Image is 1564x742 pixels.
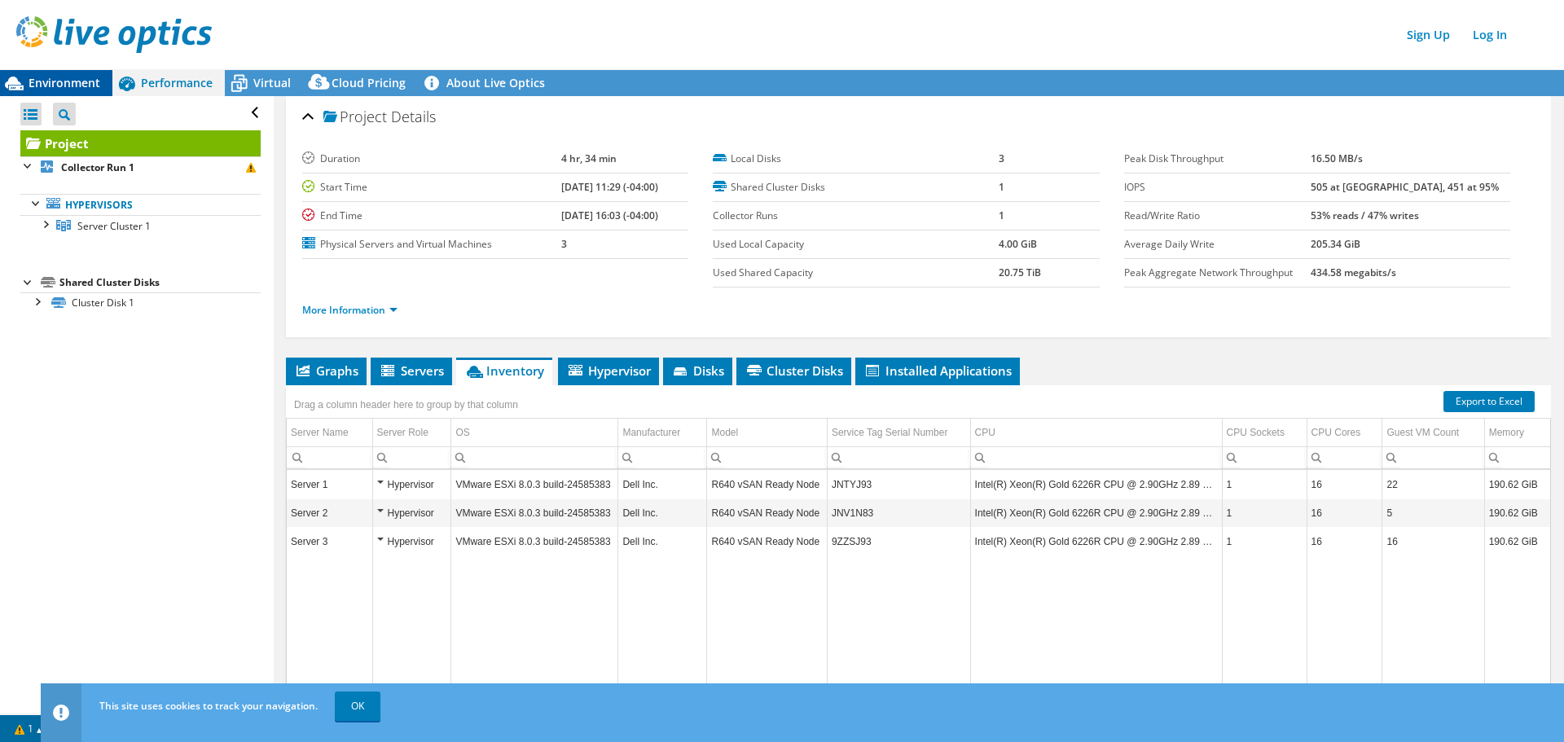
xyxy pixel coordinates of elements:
td: Column OS, Value VMware ESXi 8.0.3 build-24585383 [451,499,618,528]
td: Column OS, Filter cell [451,447,618,469]
b: 505 at [GEOGRAPHIC_DATA], 451 at 95% [1311,180,1499,194]
div: Server Name [291,423,349,442]
span: Project [323,109,387,125]
a: OK [335,692,380,721]
a: Export to Excel [1443,391,1535,412]
td: Column CPU Sockets, Filter cell [1222,447,1307,469]
a: Project [20,130,261,156]
label: Shared Cluster Disks [713,179,999,195]
td: Column Service Tag Serial Number, Value 9ZZSJ93 [827,528,970,556]
img: live_optics_svg.svg [16,16,212,53]
a: Log In [1465,23,1515,46]
td: Column Server Name, Value Server 2 [287,499,372,528]
label: Peak Aggregate Network Throughput [1124,265,1311,281]
b: 4 hr, 34 min [561,151,617,165]
td: Memory Column [1484,419,1550,447]
td: Column Memory, Value 190.62 GiB [1484,528,1550,556]
label: Start Time [302,179,561,195]
td: Column Model, Value R640 vSAN Ready Node [707,528,827,556]
td: Column CPU, Value Intel(R) Xeon(R) Gold 6226R CPU @ 2.90GHz 2.89 GHz [970,471,1222,499]
a: Sign Up [1399,23,1458,46]
td: Column CPU, Value Intel(R) Xeon(R) Gold 6226R CPU @ 2.90GHz 2.89 GHz [970,528,1222,556]
b: 16.50 MB/s [1311,151,1363,165]
td: Column Manufacturer, Value Dell Inc. [618,499,707,528]
div: Data grid [286,385,1551,731]
span: Server Cluster 1 [77,219,151,233]
div: OS [455,423,469,442]
td: Column Service Tag Serial Number, Value JNV1N83 [827,499,970,528]
b: [DATE] 16:03 (-04:00) [561,209,658,222]
div: CPU [975,423,995,442]
div: Hypervisor [377,532,447,551]
span: Environment [29,75,100,90]
label: Used Local Capacity [713,236,999,252]
b: 20.75 TiB [999,266,1041,279]
span: Hypervisor [566,362,651,379]
label: Physical Servers and Virtual Machines [302,236,561,252]
label: End Time [302,208,561,224]
td: Manufacturer Column [618,419,707,447]
a: 1 [3,718,54,739]
div: CPU Cores [1311,423,1361,442]
span: Graphs [294,362,358,379]
a: About Live Optics [418,70,557,96]
b: 434.58 megabits/s [1311,266,1396,279]
div: Manufacturer [622,423,680,442]
a: Hypervisors [20,194,261,215]
div: Guest VM Count [1386,423,1459,442]
b: 1 [999,209,1004,222]
b: 53% reads / 47% writes [1311,209,1419,222]
td: Column CPU, Value Intel(R) Xeon(R) Gold 6226R CPU @ 2.90GHz 2.89 GHz [970,499,1222,528]
b: 205.34 GiB [1311,237,1360,251]
label: Average Daily Write [1124,236,1311,252]
td: Column OS, Value VMware ESXi 8.0.3 build-24585383 [451,471,618,499]
label: Local Disks [713,151,999,167]
span: Performance [141,75,213,90]
td: Column Model, Value R640 vSAN Ready Node [707,499,827,528]
span: Inventory [464,362,544,379]
td: Server Name Column [287,419,372,447]
label: Collector Runs [713,208,999,224]
div: Shared Cluster Disks [59,273,261,292]
td: CPU Sockets Column [1222,419,1307,447]
div: Service Tag Serial Number [832,423,948,442]
a: More Information [302,303,398,317]
td: Column Guest VM Count, Value 16 [1382,528,1484,556]
td: Column Model, Value R640 vSAN Ready Node [707,471,827,499]
td: Column CPU Sockets, Value 1 [1222,499,1307,528]
span: Cluster Disks [745,362,843,379]
td: Column Server Role, Value Hypervisor [372,528,451,556]
span: Disks [671,362,724,379]
td: Column Manufacturer, Filter cell [618,447,707,469]
td: Column CPU Cores, Value 16 [1307,528,1382,556]
td: Column CPU Cores, Value 16 [1307,499,1382,528]
td: Column Guest VM Count, Value 5 [1382,499,1484,528]
td: Column Server Name, Filter cell [287,447,372,469]
td: Column CPU Cores, Filter cell [1307,447,1382,469]
b: 3 [561,237,567,251]
span: Details [391,107,436,126]
b: 1 [999,180,1004,194]
div: CPU Sockets [1227,423,1285,442]
div: Drag a column header here to group by that column [290,393,522,416]
a: Cluster Disk 1 [20,292,261,314]
td: Column Service Tag Serial Number, Value JNTYJ93 [827,471,970,499]
label: IOPS [1124,179,1311,195]
b: Collector Run 1 [61,160,134,174]
td: Column CPU, Filter cell [970,447,1222,469]
label: Duration [302,151,561,167]
div: Memory [1489,423,1524,442]
label: Read/Write Ratio [1124,208,1311,224]
span: Cloud Pricing [332,75,406,90]
td: Service Tag Serial Number Column [827,419,970,447]
label: Peak Disk Throughput [1124,151,1311,167]
td: Column Guest VM Count, Filter cell [1382,447,1484,469]
td: Column Guest VM Count, Value 22 [1382,471,1484,499]
td: Model Column [707,419,827,447]
span: Servers [379,362,444,379]
td: Guest VM Count Column [1382,419,1484,447]
td: Column Memory, Value 190.62 GiB [1484,499,1550,528]
b: 3 [999,151,1004,165]
td: Column Server Role, Value Hypervisor [372,471,451,499]
td: Column Memory, Filter cell [1484,447,1550,469]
